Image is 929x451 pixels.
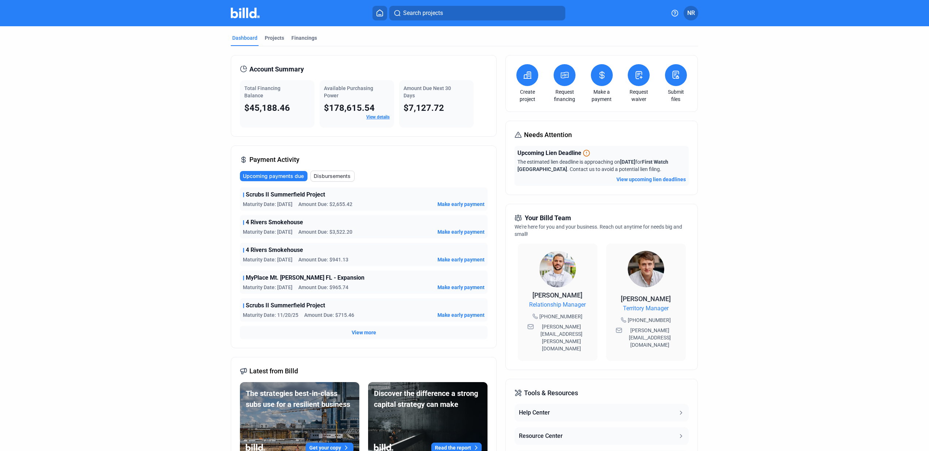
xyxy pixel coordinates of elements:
button: NR [684,6,698,20]
span: The estimated lien deadline is approaching on for . Contact us to avoid a potential lien filing. [517,159,668,172]
span: Your Billd Team [525,213,571,223]
span: Relationship Manager [529,300,586,309]
a: View details [366,114,390,120]
span: [PERSON_NAME][EMAIL_ADDRESS][PERSON_NAME][DOMAIN_NAME] [535,323,588,352]
span: $45,188.46 [244,103,290,113]
a: Make a payment [589,88,615,103]
span: Needs Attention [524,130,572,140]
span: $7,127.72 [404,103,444,113]
a: Request financing [552,88,577,103]
span: [DATE] [620,159,635,165]
span: Maturity Date: [DATE] [243,256,293,263]
span: Maturity Date: 11/20/25 [243,311,298,319]
span: Account Summary [249,64,304,74]
span: Scrubs II Summerfield Project [246,301,325,310]
a: Create project [515,88,540,103]
span: Tools & Resources [524,388,578,398]
img: Territory Manager [628,251,664,287]
span: $178,615.54 [324,103,375,113]
span: Amount Due Next 30 Days [404,85,451,98]
span: [PERSON_NAME][EMAIL_ADDRESS][DOMAIN_NAME] [624,327,676,349]
span: We're here for you and your business. Reach out anytime for needs big and small! [515,224,682,237]
button: Make early payment [437,256,485,263]
div: Discover the difference a strong capital strategy can make [374,388,482,410]
span: Territory Manager [623,304,669,313]
img: Billd Company Logo [231,8,260,18]
span: [PERSON_NAME] [532,291,582,299]
a: Request waiver [626,88,651,103]
img: Relationship Manager [539,251,576,287]
span: [PHONE_NUMBER] [539,313,582,320]
div: Resource Center [519,432,563,440]
span: Amount Due: $965.74 [298,284,348,291]
span: Search projects [403,9,443,18]
span: Amount Due: $941.13 [298,256,348,263]
span: 4 Rivers Smokehouse [246,218,303,227]
span: Maturity Date: [DATE] [243,228,293,236]
span: [PERSON_NAME] [621,295,671,303]
div: Dashboard [232,34,257,42]
span: Scrubs II Summerfield Project [246,190,325,199]
button: Disbursements [310,171,355,182]
span: 4 Rivers Smokehouse [246,246,303,254]
div: The strategies best-in-class subs use for a resilient business [246,388,353,410]
button: Upcoming payments due [240,171,307,181]
span: Payment Activity [249,155,299,165]
div: Help Center [519,408,550,417]
span: NR [687,9,695,18]
div: Projects [265,34,284,42]
button: Search projects [389,6,565,20]
span: Amount Due: $3,522.20 [298,228,352,236]
button: View more [352,329,376,336]
span: Total Financing Balance [244,85,280,98]
span: Amount Due: $715.46 [304,311,354,319]
span: Maturity Date: [DATE] [243,201,293,208]
span: Available Purchasing Power [324,85,373,98]
button: Make early payment [437,284,485,291]
button: Make early payment [437,228,485,236]
span: Maturity Date: [DATE] [243,284,293,291]
span: Disbursements [314,172,351,180]
span: Amount Due: $2,655.42 [298,201,352,208]
button: Make early payment [437,201,485,208]
button: Make early payment [437,311,485,319]
span: [PHONE_NUMBER] [628,316,671,324]
span: Upcoming Lien Deadline [517,149,581,158]
button: View upcoming lien deadlines [616,176,686,183]
span: Upcoming payments due [243,172,304,180]
span: Latest from Billd [249,366,298,376]
span: MyPlace Mt. [PERSON_NAME] FL - Expansion [246,273,364,282]
button: Resource Center [515,427,688,445]
a: Submit files [663,88,689,103]
div: Financings [291,34,317,42]
button: Help Center [515,404,688,421]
